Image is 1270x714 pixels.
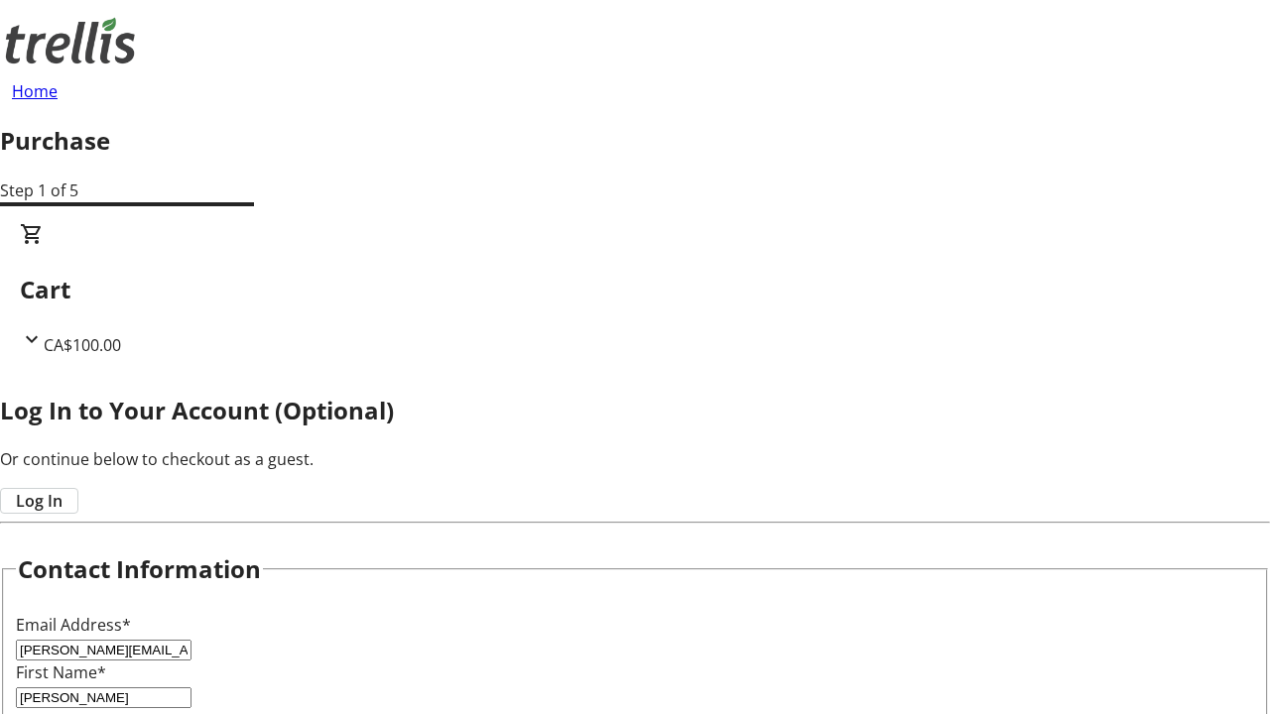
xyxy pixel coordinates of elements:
div: CartCA$100.00 [20,222,1250,357]
span: CA$100.00 [44,334,121,356]
span: Log In [16,489,63,513]
h2: Contact Information [18,551,261,587]
label: Email Address* [16,614,131,636]
h2: Cart [20,272,1250,307]
label: First Name* [16,661,106,683]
